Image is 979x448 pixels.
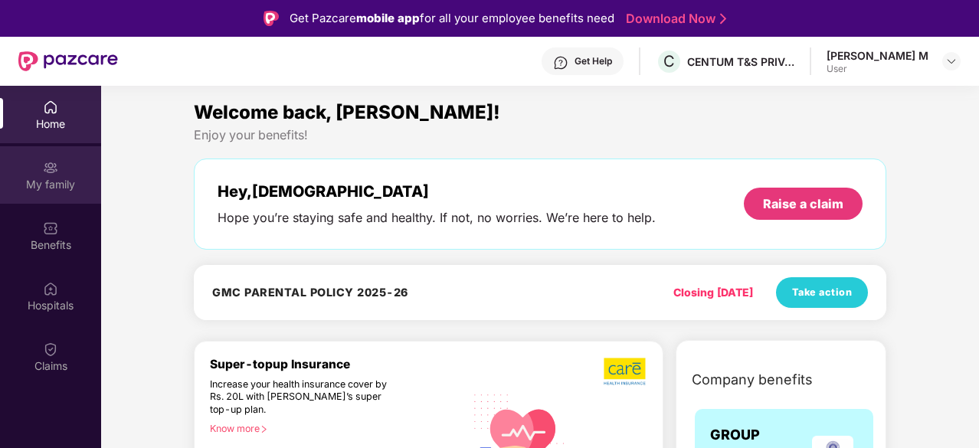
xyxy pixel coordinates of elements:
div: Raise a claim [763,195,843,212]
a: Download Now [626,11,722,27]
h4: GMC PARENTAL POLICY 2025-26 [212,285,408,300]
div: Get Help [575,55,612,67]
div: Hey, [DEMOGRAPHIC_DATA] [218,182,656,201]
div: Enjoy your benefits! [194,127,886,143]
div: Closing [DATE] [673,284,753,301]
div: [PERSON_NAME] M [827,48,928,63]
img: svg+xml;base64,PHN2ZyBpZD0iQmVuZWZpdHMiIHhtbG5zPSJodHRwOi8vd3d3LnczLm9yZy8yMDAwL3N2ZyIgd2lkdGg9Ij... [43,221,58,236]
div: Hope you’re staying safe and healthy. If not, no worries. We’re here to help. [218,210,656,226]
button: Take action [776,277,868,308]
img: Stroke [720,11,726,27]
img: New Pazcare Logo [18,51,118,71]
strong: mobile app [356,11,420,25]
img: svg+xml;base64,PHN2ZyBpZD0iSG9tZSIgeG1sbnM9Imh0dHA6Ly93d3cudzMub3JnLzIwMDAvc3ZnIiB3aWR0aD0iMjAiIG... [43,100,58,115]
img: svg+xml;base64,PHN2ZyBpZD0iQ2xhaW0iIHhtbG5zPSJodHRwOi8vd3d3LnczLm9yZy8yMDAwL3N2ZyIgd2lkdGg9IjIwIi... [43,342,58,357]
div: Know more [210,423,456,433]
img: svg+xml;base64,PHN2ZyBpZD0iSG9zcGl0YWxzIiB4bWxucz0iaHR0cDovL3d3dy53My5vcmcvMjAwMC9zdmciIHdpZHRoPS... [43,281,58,296]
img: svg+xml;base64,PHN2ZyBpZD0iRHJvcGRvd24tMzJ4MzIiIHhtbG5zPSJodHRwOi8vd3d3LnczLm9yZy8yMDAwL3N2ZyIgd2... [945,55,958,67]
img: Logo [264,11,279,26]
img: svg+xml;base64,PHN2ZyB3aWR0aD0iMjAiIGhlaWdodD0iMjAiIHZpZXdCb3g9IjAgMCAyMCAyMCIgZmlsbD0ibm9uZSIgeG... [43,160,58,175]
div: CENTUM T&S PRIVATE LIMITED [687,54,794,69]
img: svg+xml;base64,PHN2ZyBpZD0iSGVscC0zMngzMiIgeG1sbnM9Imh0dHA6Ly93d3cudzMub3JnLzIwMDAvc3ZnIiB3aWR0aD... [553,55,568,70]
span: Take action [792,285,853,300]
span: right [260,425,268,433]
div: Super-topup Insurance [210,357,465,371]
div: Increase your health insurance cover by Rs. 20L with [PERSON_NAME]’s super top-up plan. [210,378,399,417]
img: b5dec4f62d2307b9de63beb79f102df3.png [604,357,647,386]
div: Get Pazcare for all your employee benefits need [290,9,614,28]
span: C [663,52,675,70]
div: User [827,63,928,75]
span: Company benefits [692,369,813,391]
span: Welcome back, [PERSON_NAME]! [194,101,500,123]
